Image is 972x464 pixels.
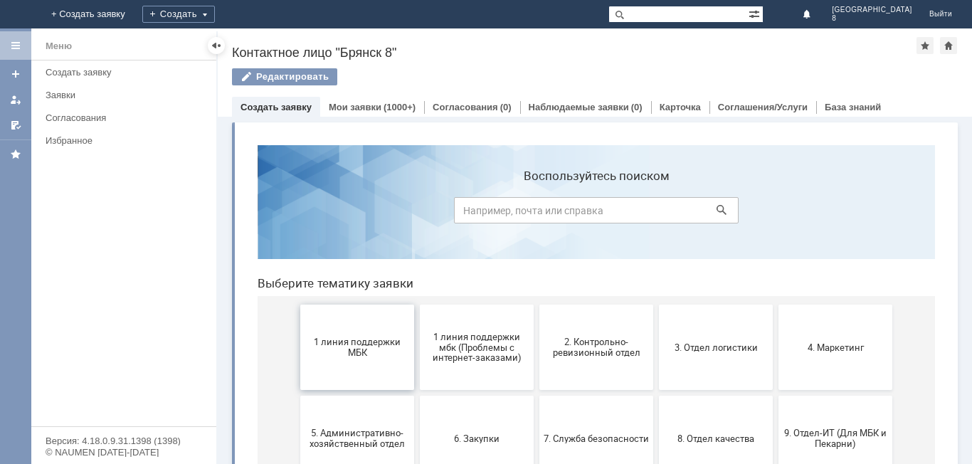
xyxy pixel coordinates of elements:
span: Расширенный поиск [749,6,763,20]
label: Воспользуйтесь поиском [208,35,492,49]
div: © NAUMEN [DATE]-[DATE] [46,448,202,457]
div: (0) [500,102,512,112]
span: 7. Служба безопасности [297,299,403,310]
div: Добавить в избранное [916,37,934,54]
div: Создать заявку [46,67,208,78]
div: Согласования [46,112,208,123]
a: Согласования [40,107,213,129]
button: Отдел-ИТ (Битрикс24 и CRM) [293,353,407,438]
a: Заявки [40,84,213,106]
div: Скрыть меню [208,37,225,54]
a: База знаний [825,102,881,112]
span: 8 [832,14,912,23]
a: Создать заявку [4,63,27,85]
button: 1 линия поддержки МБК [54,171,168,256]
button: Отдел ИТ (1С) [174,353,287,438]
a: Мои заявки [329,102,381,112]
a: Мои заявки [4,88,27,111]
span: 9. Отдел-ИТ (Для МБК и Пекарни) [537,294,642,315]
button: 6. Закупки [174,262,287,347]
button: 7. Служба безопасности [293,262,407,347]
span: 6. Закупки [178,299,283,310]
div: Меню [46,38,72,55]
span: Финансовый отдел [537,390,642,401]
span: Отдел ИТ (1С) [178,390,283,401]
button: 9. Отдел-ИТ (Для МБК и Пекарни) [532,262,646,347]
a: Согласования [433,102,498,112]
div: Заявки [46,90,208,100]
span: 1 линия поддержки МБК [58,203,164,224]
button: 4. Маркетинг [532,171,646,256]
span: 8. Отдел качества [417,299,522,310]
a: Наблюдаемые заявки [529,102,629,112]
span: Отдел-ИТ (Офис) [417,390,522,401]
button: Финансовый отдел [532,353,646,438]
a: Мои согласования [4,114,27,137]
button: Бухгалтерия (для мбк) [54,353,168,438]
button: 5. Административно-хозяйственный отдел [54,262,168,347]
a: Карточка [660,102,701,112]
span: 5. Административно-хозяйственный отдел [58,294,164,315]
div: Создать [142,6,215,23]
a: Создать заявку [241,102,312,112]
button: Отдел-ИТ (Офис) [413,353,527,438]
div: Версия: 4.18.0.9.31.1398 (1398) [46,436,202,445]
div: (0) [631,102,643,112]
span: 2. Контрольно-ревизионный отдел [297,203,403,224]
div: Сделать домашней страницей [940,37,957,54]
span: [GEOGRAPHIC_DATA] [832,6,912,14]
header: Выберите тематику заявки [11,142,689,157]
div: Избранное [46,135,192,146]
a: Создать заявку [40,61,213,83]
a: Соглашения/Услуги [718,102,808,112]
button: 8. Отдел качества [413,262,527,347]
span: Бухгалтерия (для мбк) [58,390,164,401]
div: Контактное лицо "Брянск 8" [232,46,916,60]
div: (1000+) [384,102,416,112]
button: 1 линия поддержки мбк (Проблемы с интернет-заказами) [174,171,287,256]
span: Отдел-ИТ (Битрикс24 и CRM) [297,385,403,406]
span: 3. Отдел логистики [417,208,522,218]
span: 1 линия поддержки мбк (Проблемы с интернет-заказами) [178,197,283,229]
span: 4. Маркетинг [537,208,642,218]
button: 3. Отдел логистики [413,171,527,256]
input: Например, почта или справка [208,63,492,90]
button: 2. Контрольно-ревизионный отдел [293,171,407,256]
